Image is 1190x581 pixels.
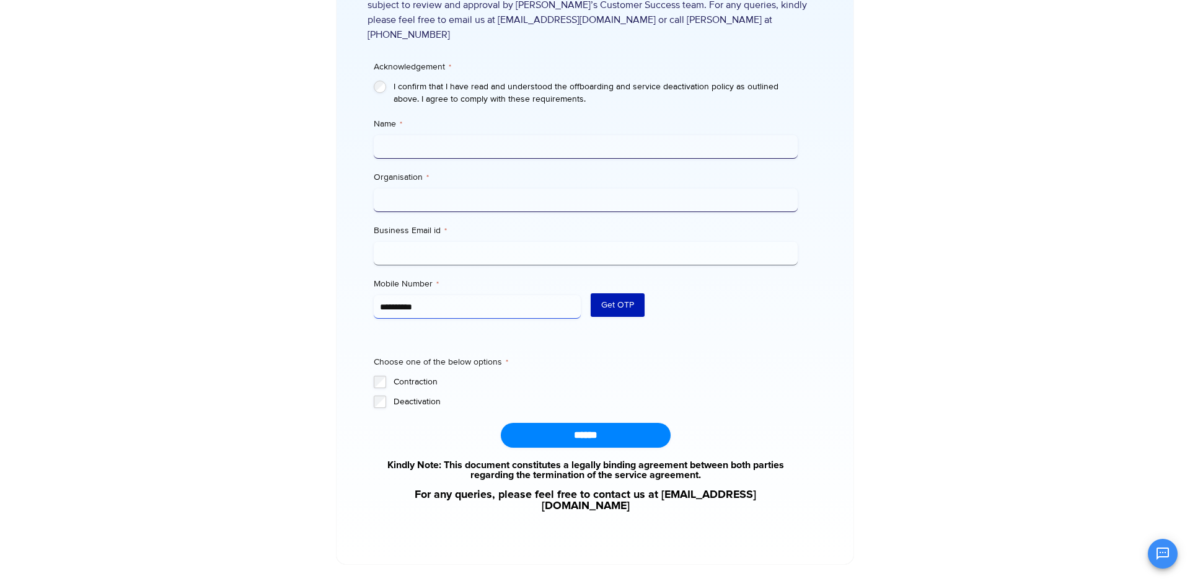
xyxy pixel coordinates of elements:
label: Deactivation [394,396,797,408]
button: Open chat [1148,539,1178,569]
label: I confirm that I have read and understood the offboarding and service deactivation policy as outl... [394,81,797,105]
legend: Choose one of the below options [374,356,508,368]
a: Kindly Note: This document constitutes a legally binding agreement between both parties regarding... [374,460,797,480]
label: Contraction [394,376,797,388]
button: Get OTP [591,293,645,317]
label: Mobile Number [374,278,581,290]
legend: Acknowledgement [374,61,451,73]
label: Organisation [374,171,797,184]
label: Business Email id [374,224,797,237]
a: For any queries, please feel free to contact us at [EMAIL_ADDRESS][DOMAIN_NAME] [374,489,797,512]
label: Name [374,118,797,130]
